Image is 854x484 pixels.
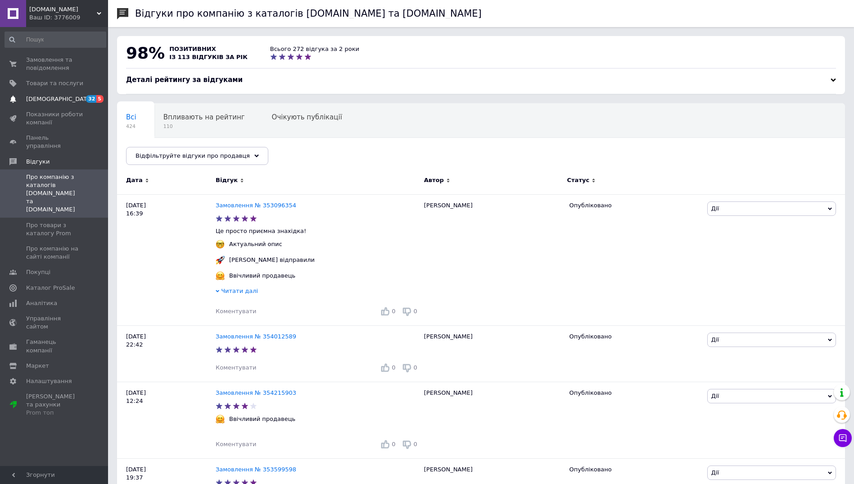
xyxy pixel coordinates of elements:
[424,176,444,184] span: Автор
[216,287,420,297] div: Читати далі
[169,46,216,52] span: позитивних
[117,138,235,172] div: Опубліковані без коментаря
[26,56,83,72] span: Замовлення та повідомлення
[5,32,106,48] input: Пошук
[227,415,298,423] div: Ввічливий продавець
[569,389,700,397] div: Опубліковано
[126,44,165,62] span: 98%
[126,123,136,130] span: 424
[227,272,298,280] div: Ввічливий продавець
[569,201,700,210] div: Опубліковано
[569,466,700,474] div: Опубліковано
[392,364,395,371] span: 0
[163,123,245,130] span: 110
[216,364,256,372] div: Коментувати
[834,429,852,447] button: Чат з покупцем
[26,299,57,307] span: Аналітика
[26,245,83,261] span: Про компанію на сайті компанії
[221,288,258,294] span: Читати далі
[216,202,296,209] a: Замовлення № 353096354
[26,79,83,87] span: Товари та послуги
[420,194,565,325] div: [PERSON_NAME]
[414,308,417,315] span: 0
[569,333,700,341] div: Опубліковано
[26,377,72,385] span: Налаштування
[216,271,225,280] img: :hugging_face:
[414,441,417,447] span: 0
[216,227,420,235] p: Це просто приємна знахідка!
[414,364,417,371] span: 0
[26,221,83,237] span: Про товари з каталогу Prom
[392,441,395,447] span: 0
[216,440,256,448] div: Коментувати
[26,95,93,103] span: [DEMOGRAPHIC_DATA]
[26,158,50,166] span: Відгуки
[216,415,225,424] img: :hugging_face:
[135,8,482,19] h1: Відгуки про компанію з каталогів [DOMAIN_NAME] та [DOMAIN_NAME]
[711,336,719,343] span: Дії
[420,382,565,459] div: [PERSON_NAME]
[711,205,719,212] span: Дії
[26,268,50,276] span: Покупці
[26,173,83,214] span: Про компанію з каталогів [DOMAIN_NAME] та [DOMAIN_NAME]
[216,256,225,265] img: :rocket:
[26,338,83,354] span: Гаманець компанії
[216,308,256,315] span: Коментувати
[216,240,225,249] img: :nerd_face:
[26,409,83,417] div: Prom топ
[216,364,256,371] span: Коментувати
[117,194,216,325] div: [DATE] 16:39
[26,315,83,331] span: Управління сайтом
[26,110,83,127] span: Показники роботи компанії
[117,326,216,382] div: [DATE] 22:42
[96,95,104,103] span: 5
[26,393,83,417] span: [PERSON_NAME] та рахунки
[216,176,238,184] span: Відгук
[272,113,342,121] span: Очікують публікації
[270,45,359,53] div: Всього 272 відгука за 2 роки
[126,75,836,85] div: Деталі рейтингу за відгуками
[216,441,256,447] span: Коментувати
[126,76,243,84] span: Деталі рейтингу за відгуками
[86,95,96,103] span: 32
[227,240,285,248] div: Актуальний опис
[169,54,248,60] span: із 113 відгуків за рік
[126,147,217,155] span: Опубліковані без комен...
[117,382,216,459] div: [DATE] 12:24
[126,176,143,184] span: Дата
[126,113,136,121] span: Всі
[26,284,75,292] span: Каталог ProSale
[227,256,317,264] div: [PERSON_NAME] відправили
[711,393,719,399] span: Дії
[216,389,296,396] a: Замовлення № 354215903
[26,362,49,370] span: Маркет
[29,5,97,14] span: keter.prom.ua
[26,134,83,150] span: Панель управління
[420,326,565,382] div: [PERSON_NAME]
[136,152,250,159] span: Відфільтруйте відгуки про продавця
[29,14,108,22] div: Ваш ID: 3776009
[163,113,245,121] span: Впливають на рейтинг
[392,308,395,315] span: 0
[216,333,296,340] a: Замовлення № 354012589
[711,469,719,476] span: Дії
[567,176,590,184] span: Статус
[216,466,296,473] a: Замовлення № 353599598
[216,307,256,315] div: Коментувати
